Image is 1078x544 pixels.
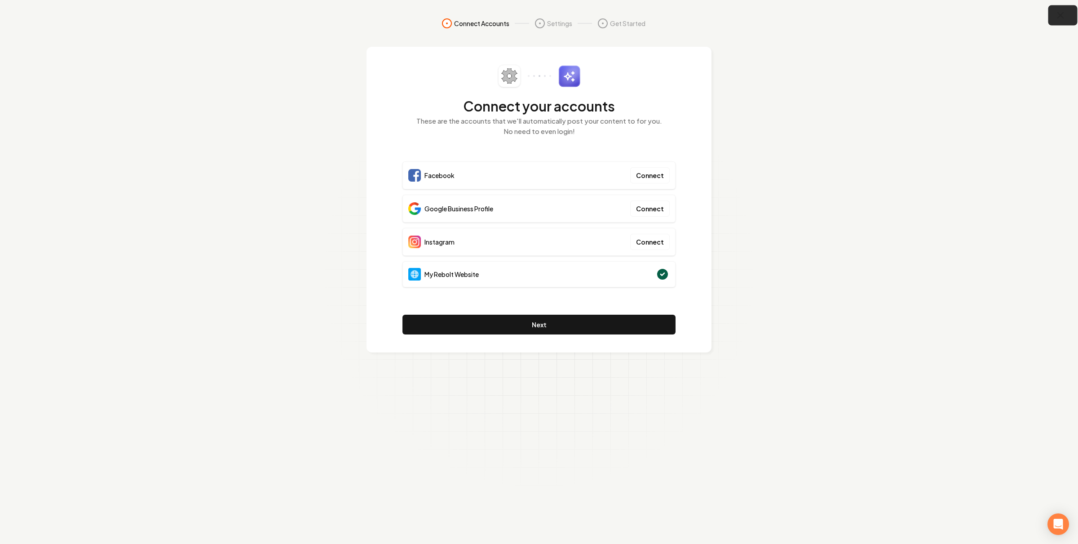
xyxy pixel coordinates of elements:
h2: Connect your accounts [402,98,676,114]
button: Connect [630,201,670,217]
img: Google [408,202,421,215]
button: Connect [630,234,670,250]
button: Connect [630,167,670,183]
p: These are the accounts that we'll automatically post your content to for you. No need to even login! [402,116,676,136]
img: Website [408,268,421,281]
img: sparkles.svg [558,65,580,87]
img: Facebook [408,169,421,182]
span: Instagram [424,237,455,246]
span: My Rebolt Website [424,270,479,279]
img: connector-dots.svg [528,75,551,77]
span: Google Business Profile [424,204,493,213]
span: Facebook [424,171,455,180]
img: Instagram [408,236,421,248]
button: Next [402,315,676,334]
span: Connect Accounts [454,19,509,28]
span: Settings [547,19,572,28]
div: Open Intercom Messenger [1047,513,1069,535]
span: Get Started [610,19,645,28]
